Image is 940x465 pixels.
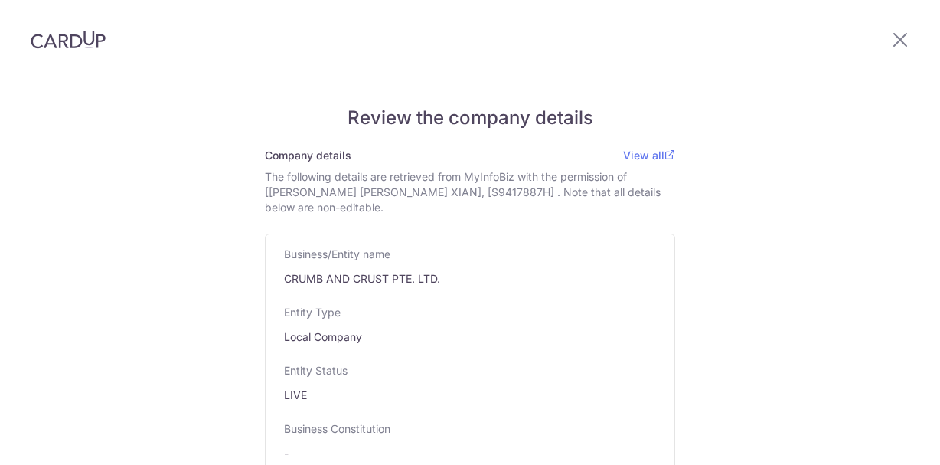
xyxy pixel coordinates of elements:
[265,149,351,162] span: Company details
[31,31,106,49] img: CardUp
[265,106,675,129] h5: Review the company details
[841,419,925,457] iframe: Opens a widget where you can find more information
[265,169,675,215] div: The following details are retrieved from MyInfoBiz with the permission of [[PERSON_NAME] [PERSON_...
[623,149,675,162] a: View all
